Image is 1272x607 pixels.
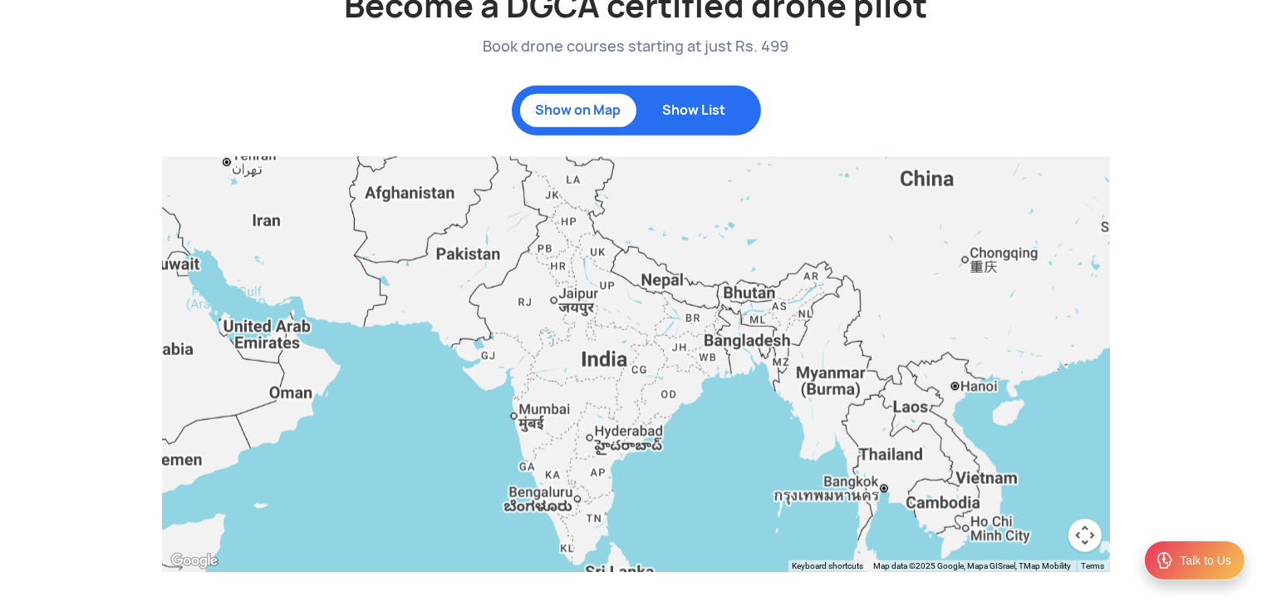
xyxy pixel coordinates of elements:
span: Map data ©2025 Google, Mapa GISrael, TMap Mobility [874,561,1072,570]
div: Talk to Us [1181,552,1231,569]
button: Map camera controls [1068,519,1102,552]
img: Google [167,550,222,572]
img: ic_Support.svg [1155,550,1175,570]
p: Show on Map [528,102,628,119]
a: Terms (opens in new tab) [1082,561,1105,570]
p: Book drone courses starting at just Rs. 499 [163,36,1110,57]
a: Open this area in Google Maps (opens a new window) [167,550,222,572]
button: Keyboard shortcuts [793,560,864,572]
p: Show List [645,102,744,119]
